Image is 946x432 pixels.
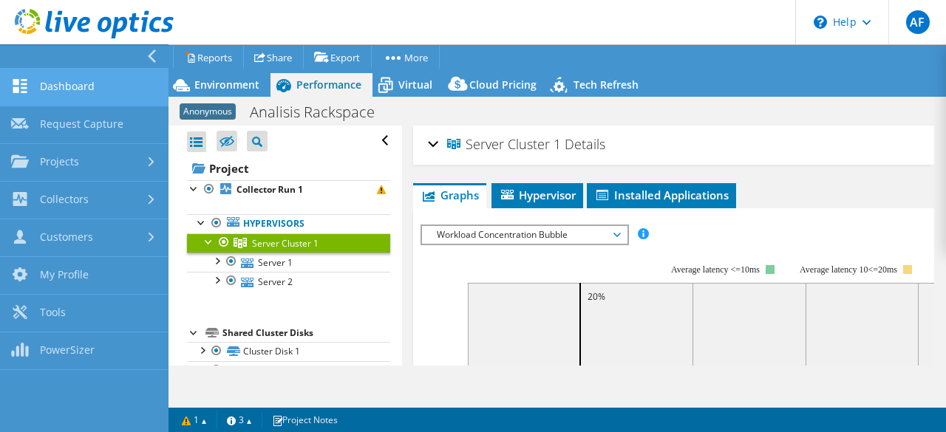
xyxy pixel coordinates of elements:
[187,157,390,180] a: Project
[398,78,432,92] span: Virtual
[222,324,390,342] div: Shared Cluster Disks
[243,104,398,120] h1: Analisis Rackspace
[447,137,561,152] span: Server Cluster 1
[187,214,390,233] a: Hypervisors
[565,135,605,153] span: Details
[800,264,897,275] tspan: Average latency 10<=20ms
[371,46,440,69] a: More
[173,46,244,69] a: Reports
[217,411,262,429] a: 3
[187,272,390,291] a: Server 2
[671,264,760,275] tspan: Average latency <=10ms
[421,188,479,202] span: Graphs
[296,78,361,92] span: Performance
[574,78,639,92] span: Tech Refresh
[469,78,537,92] span: Cloud Pricing
[187,233,390,253] a: Server Cluster 1
[180,103,236,120] span: Anonymous
[236,183,303,196] b: Collector Run 1
[171,411,217,429] a: 1
[429,226,619,244] span: Workload Concentration Bubble
[187,253,390,272] a: Server 1
[499,188,576,202] span: Hypervisor
[814,16,827,29] svg: \n
[588,290,605,303] text: 20%
[594,188,729,202] span: Installed Applications
[243,46,304,69] a: Share
[252,237,319,250] span: Server Cluster 1
[906,10,930,34] span: AF
[187,361,390,380] a: Cluster Disk 2
[187,342,390,361] a: Cluster Disk 1
[187,180,390,199] a: Collector Run 1
[303,46,372,69] a: Export
[194,78,259,92] span: Environment
[262,411,348,429] a: Project Notes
